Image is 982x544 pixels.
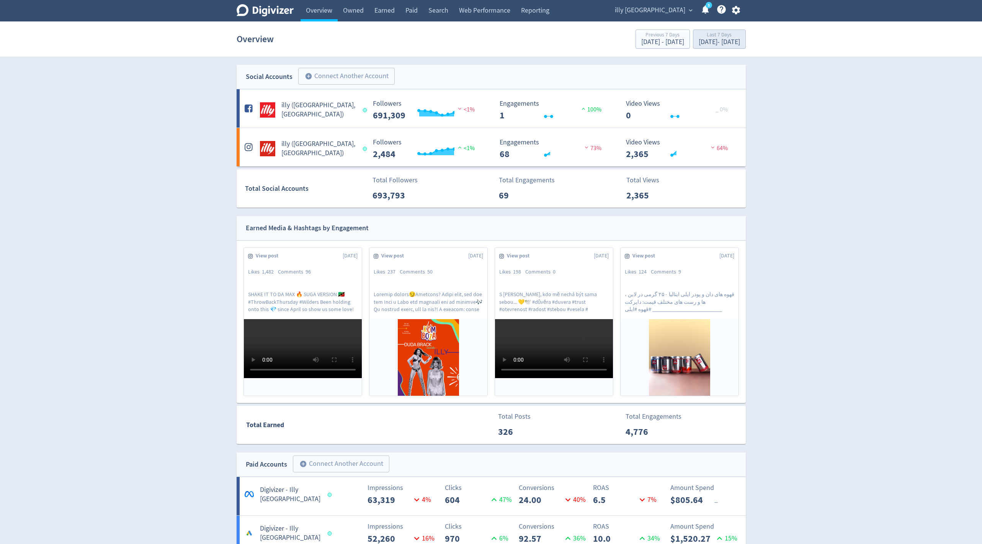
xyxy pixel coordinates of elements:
p: 326 [498,425,542,439]
div: Comments [651,268,685,276]
p: 4,776 [626,425,670,439]
p: Conversions [519,521,588,532]
span: Data last synced: 16 Sep 2025, 2:01am (AEST) [327,531,334,536]
svg: Video Views 0 [622,100,737,120]
svg: Video Views 2,365 [622,139,737,159]
svg: Engagements 68 [496,139,611,159]
p: Clicks [445,521,514,532]
div: Likes [625,268,651,276]
p: 6.5 [593,493,637,507]
span: View post [507,252,534,260]
span: 1,482 [262,268,274,275]
span: View post [256,252,283,260]
p: 604 [445,493,489,507]
span: 100% [580,106,601,113]
span: expand_more [687,7,694,14]
p: 36 % [563,533,586,544]
p: ROAS [593,521,662,532]
p: 69 [499,188,543,202]
h5: Digivizer - Illy [GEOGRAPHIC_DATA] [260,524,320,542]
a: View post[DATE]Likes1,482Comments96SHAKE IT TO DA MAX 🔥 SUGA VERSION 🇰🇳 #ThrowBackThursday #Wilde... [244,248,362,396]
div: Likes [248,268,278,276]
svg: Followers 691,309 [369,100,484,120]
button: Connect Another Account [298,68,395,85]
p: 63,319 [368,493,412,507]
img: negative-performance.svg [709,144,717,150]
div: Last 7 Days [699,32,740,39]
h5: Digivizer - Illy [GEOGRAPHIC_DATA] [260,485,320,504]
p: 24.00 [519,493,563,507]
div: Total Earned [237,419,491,431]
a: View post[DATE]Likes124Comments9، قهوه های دان و پودر ایلی ایتالیا ۲۵۰ گرمی در لاین ها و رست های ... [621,248,739,396]
span: _ [714,495,718,504]
a: Total EarnedTotal Posts326Total Engagements4,776 [237,406,746,444]
img: illy (AU, NZ) undefined [260,141,275,156]
p: 2,365 [626,188,670,202]
p: 40 % [563,495,586,505]
span: <1% [456,144,475,152]
img: positive-performance.svg [580,106,587,111]
p: Amount Spend [670,521,740,532]
p: SHAKE IT TO DA MAX 🔥 SUGA VERSION 🇰🇳 #ThrowBackThursday #Wilders Been holding onto this 💎 since A... [248,291,358,312]
span: [DATE] [468,252,483,260]
p: 693,793 [373,188,417,202]
img: positive-performance.svg [456,144,464,150]
button: illy [GEOGRAPHIC_DATA] [612,4,694,16]
span: Data last synced: 16 Sep 2025, 1:02am (AEST) [363,108,369,112]
div: Likes [499,268,525,276]
a: illy (AU, NZ) undefinedilly ([GEOGRAPHIC_DATA], [GEOGRAPHIC_DATA]) Followers 691,309 Followers 69... [237,89,746,128]
div: Comments [278,268,315,276]
button: Last 7 Days[DATE]- [DATE] [693,29,746,49]
p: Impressions [368,483,437,493]
a: Connect Another Account [292,69,395,85]
div: Social Accounts [246,71,292,82]
span: 64% [709,144,728,152]
span: 73% [583,144,601,152]
span: 96 [306,268,311,275]
span: 0 [553,268,556,275]
a: View post[DATE]Likes198Comments0S [PERSON_NAME], kdo mě nechá být sama sebou... 💛🕊️ #důvěra #duve... [495,248,613,396]
div: [DATE] - [DATE] [641,39,684,46]
span: illy [GEOGRAPHIC_DATA] [615,4,685,16]
p: $805.64 [670,493,714,507]
span: add_circle [299,460,307,468]
button: Connect Another Account [293,456,389,472]
a: Connect Another Account [287,457,389,472]
img: illy (AU, NZ) undefined [260,102,275,118]
span: add_circle [305,72,312,80]
div: Paid Accounts [246,459,287,470]
a: illy (AU, NZ) undefinedilly ([GEOGRAPHIC_DATA], [GEOGRAPHIC_DATA]) Followers 2,484 Followers 2,48... [237,128,746,166]
p: ROAS [593,483,662,493]
h5: illy ([GEOGRAPHIC_DATA], [GEOGRAPHIC_DATA]) [281,101,356,119]
svg: Engagements 1 [496,100,611,120]
img: negative-performance.svg [456,106,464,111]
div: [DATE] - [DATE] [699,39,740,46]
span: [DATE] [343,252,358,260]
div: Comments [400,268,437,276]
p: Total Views [626,175,670,185]
span: 237 [387,268,395,275]
p: Conversions [519,483,588,493]
button: Previous 7 Days[DATE] - [DATE] [636,29,690,49]
h5: illy ([GEOGRAPHIC_DATA], [GEOGRAPHIC_DATA]) [281,139,356,158]
p: 6 % [489,533,508,544]
a: *Digivizer - Illy [GEOGRAPHIC_DATA]Impressions63,3194%Clicks60447%Conversions24.0040%ROAS6.57%Amo... [237,477,746,515]
a: 5 [706,2,712,8]
span: [DATE] [719,252,734,260]
p: 47 % [489,495,512,505]
p: S [PERSON_NAME], kdo mě nechá být sama sebou... 💛🕊️ #důvěra #duvera #trust #otevrenost #radost #s... [499,291,609,312]
p: 7 % [637,495,657,505]
div: Previous 7 Days [641,32,684,39]
span: View post [381,252,408,260]
p: Total Followers [373,175,418,185]
span: _ 0% [716,106,728,113]
text: 5 [707,3,709,8]
div: Comments [525,268,560,276]
div: Total Social Accounts [245,183,367,194]
p: Loremip dolors😏Ametcons? Adipi elit, sed doe tem Inci u Labo etd magnaali eni ad minimve🎶 Qu nost... [374,291,483,312]
a: View post[DATE]Likes237Comments50Loremip dolors😏Ametcons? Adipi elit, sed doe tem Inci u Labo etd... [369,248,487,396]
p: Total Engagements [499,175,555,185]
p: Clicks [445,483,514,493]
span: [DATE] [594,252,609,260]
p: Impressions [368,521,437,532]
